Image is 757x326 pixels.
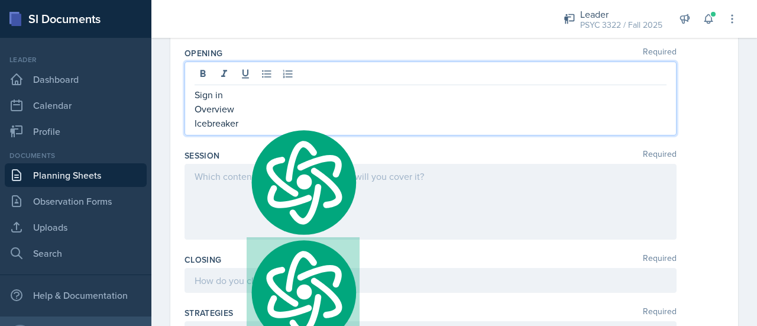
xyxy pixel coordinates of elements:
label: Opening [185,47,222,59]
a: Observation Forms [5,189,147,213]
p: Icebreaker [195,116,667,130]
span: Required [643,47,677,59]
label: Strategies [185,307,234,319]
img: logo.svg [247,127,360,237]
a: Profile [5,120,147,143]
span: Required [643,307,677,319]
p: Sign in [195,88,667,102]
p: Overview [195,102,667,116]
label: Session [185,150,219,162]
a: Calendar [5,93,147,117]
label: Closing [185,254,221,266]
div: Leader [5,54,147,65]
span: Required [643,254,677,266]
a: Uploads [5,215,147,239]
a: Dashboard [5,67,147,91]
div: Documents [5,150,147,161]
div: Help & Documentation [5,283,147,307]
a: Search [5,241,147,265]
div: Leader [580,7,662,21]
span: Required [643,150,677,162]
div: PSYC 3322 / Fall 2025 [580,19,662,31]
a: Planning Sheets [5,163,147,187]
